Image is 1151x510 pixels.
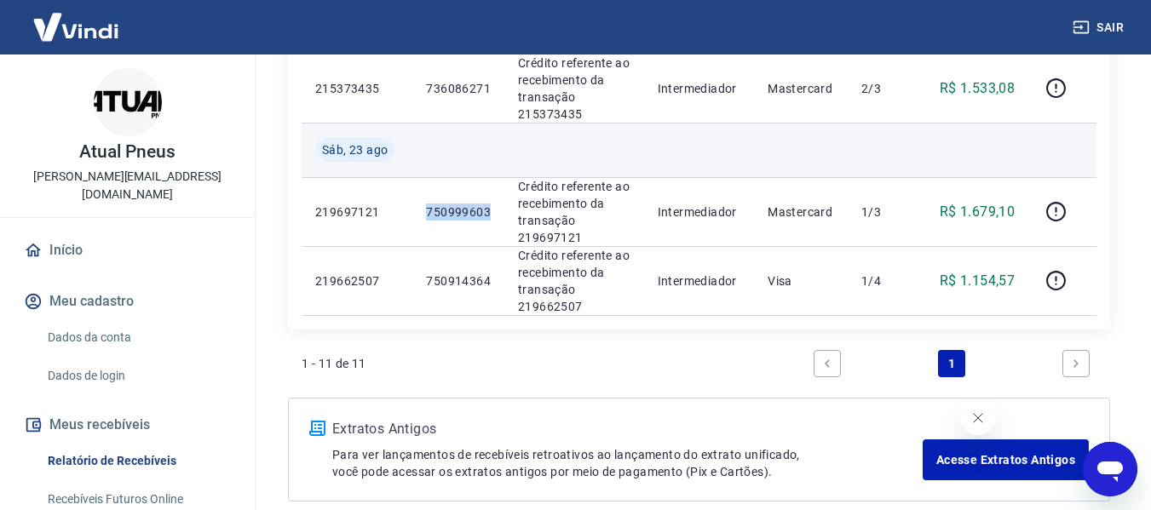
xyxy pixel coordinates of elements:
[814,350,841,377] a: Previous page
[861,203,912,221] p: 1/3
[426,272,491,289] p: 750914364
[332,446,923,480] p: Para ver lançamentos de recebíveis retroativos ao lançamento do extrato unificado, você pode aces...
[518,54,630,123] p: Crédito referente ao recebimento da transação 215373435
[315,203,399,221] p: 219697121
[861,80,912,97] p: 2/3
[807,343,1096,384] ul: Pagination
[332,419,923,439] p: Extratos Antigos
[1062,350,1090,377] a: Next page
[10,12,143,26] span: Olá! Precisa de ajuda?
[302,355,366,372] p: 1 - 11 de 11
[41,320,234,355] a: Dados da conta
[768,80,834,97] p: Mastercard
[961,401,995,435] iframe: Fechar mensagem
[768,272,834,289] p: Visa
[940,202,1015,222] p: R$ 1.679,10
[41,444,234,478] a: Relatório de Recebíveis
[1069,12,1131,43] button: Sair
[426,203,491,221] p: 750999603
[79,143,175,161] p: Atual Pneus
[861,272,912,289] p: 1/4
[1083,442,1137,496] iframe: Botão para abrir a janela de mensagens
[940,271,1015,291] p: R$ 1.154,57
[518,247,630,315] p: Crédito referente ao recebimento da transação 219662507
[315,80,399,97] p: 215373435
[315,272,399,289] p: 219662507
[20,406,234,444] button: Meus recebíveis
[20,232,234,269] a: Início
[658,203,741,221] p: Intermediador
[658,80,741,97] p: Intermediador
[940,78,1015,99] p: R$ 1.533,08
[20,1,131,53] img: Vindi
[322,141,388,158] span: Sáb, 23 ago
[658,272,741,289] p: Intermediador
[20,283,234,320] button: Meu cadastro
[768,203,834,221] p: Mastercard
[426,80,491,97] p: 736086271
[518,178,630,246] p: Crédito referente ao recebimento da transação 219697121
[309,421,325,436] img: ícone
[94,68,162,136] img: b7dbf8c6-a9bd-4944-97d5-addfc2141217.jpeg
[923,439,1089,480] a: Acesse Extratos Antigos
[41,358,234,393] a: Dados de login
[938,350,965,377] a: Page 1 is your current page
[14,168,241,203] p: [PERSON_NAME][EMAIL_ADDRESS][DOMAIN_NAME]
